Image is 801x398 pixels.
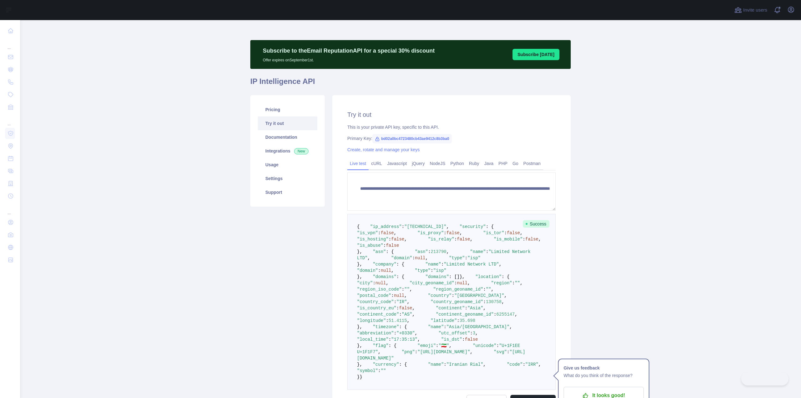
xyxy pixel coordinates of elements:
div: ... [5,203,15,215]
span: , [446,224,449,229]
span: "is_dst" [441,337,462,342]
div: Primary Key: [347,135,556,142]
span: false [399,306,412,311]
p: Offer expires on September 1st. [263,55,435,63]
span: : [486,249,488,254]
span: false [446,230,460,235]
span: : [436,343,438,348]
a: Postman [521,158,543,168]
span: 3 [473,331,475,336]
span: : [378,230,380,235]
span: : [378,368,380,373]
span: 130758 [486,299,502,304]
span: }, [357,362,362,367]
a: Java [482,158,496,168]
span: Invite users [743,7,767,14]
h1: Give us feedback [564,364,644,372]
span: , [538,362,541,367]
span: "continent_code" [357,312,399,317]
span: "Asia/[GEOGRAPHIC_DATA]" [446,324,510,329]
div: ... [5,114,15,127]
span: : [412,256,415,261]
span: , [417,337,420,342]
span: "is_relay" [428,237,454,242]
span: , [425,256,428,261]
span: , [470,237,472,242]
span: "IR" [396,299,407,304]
span: : [373,281,375,286]
span: "is_abuse" [357,243,383,248]
span: , [391,268,394,273]
span: 6255147 [496,312,515,317]
span: "png" [402,349,415,354]
span: : [507,349,509,354]
span: , [368,256,370,261]
span: "city" [357,281,373,286]
span: , [404,293,407,298]
span: : [399,312,401,317]
span: : [454,237,457,242]
span: "+0330" [396,331,415,336]
span: false [391,237,404,242]
a: Ruby [467,158,482,168]
a: jQuery [409,158,427,168]
span: : [512,281,515,286]
span: "unicode" [473,343,497,348]
span: , [386,281,388,286]
a: Python [448,158,467,168]
a: Create, rotate and manage your keys [347,147,420,152]
span: "code" [507,362,523,367]
span: : [441,262,444,267]
span: : [394,299,396,304]
span: : [431,268,433,273]
span: null [457,281,467,286]
a: Pricing [258,103,317,116]
h1: IP Intelligence API [250,76,571,91]
span: New [294,148,309,154]
span: : [378,268,380,273]
span: "postal_code" [357,293,391,298]
span: "currency" [373,362,399,367]
span: , [483,362,486,367]
span: "isp" [433,268,446,273]
span: : [415,349,417,354]
span: , [483,306,486,311]
span: , [460,230,462,235]
a: Settings [258,172,317,185]
span: , [407,318,410,323]
span: "local_time" [357,337,389,342]
span: : { [502,274,509,279]
span: 213790 [431,249,446,254]
span: "is_mobile" [494,237,523,242]
span: : { [396,262,404,267]
span: : [497,343,499,348]
span: , [412,312,415,317]
span: : [523,362,525,367]
span: "name" [428,324,444,329]
span: }, [357,343,362,348]
span: "is_country_eu" [357,306,396,311]
span: false [465,337,478,342]
span: "is_proxy" [417,230,444,235]
div: ... [5,38,15,50]
span: , [449,343,452,348]
span: false [507,230,520,235]
span: "timezone" [373,324,399,329]
span: , [412,306,415,311]
span: "country_geoname_id" [431,299,483,304]
a: PHP [496,158,510,168]
span: : [386,318,388,323]
span: "continent_geoname_id" [436,312,494,317]
span: "svg" [494,349,507,354]
span: : { [399,362,407,367]
span: "Limited Network LTD" [444,262,499,267]
span: : [] [449,274,460,279]
span: "[TECHNICAL_ID]" [404,224,446,229]
span: null [375,281,386,286]
span: : [494,312,496,317]
span: "name" [470,249,486,254]
span: , [491,287,494,292]
span: : [383,243,386,248]
button: Subscribe [DATE] [513,49,559,60]
span: "Iranian Rial" [446,362,483,367]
